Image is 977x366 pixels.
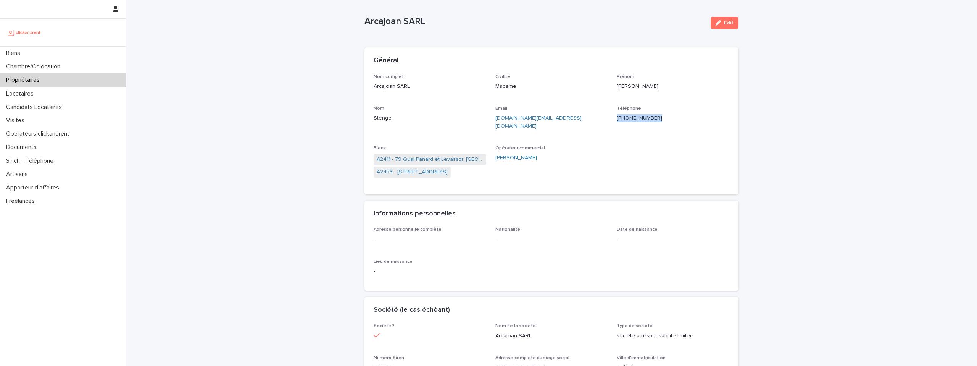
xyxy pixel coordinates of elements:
p: [PERSON_NAME] [617,83,729,91]
p: Locataires [3,90,40,97]
p: Arcajoan SARL [364,16,705,27]
p: Artisans [3,171,34,178]
span: Edit [724,20,734,26]
p: - [374,267,486,275]
span: Prénom [617,74,634,79]
p: Documents [3,144,43,151]
p: Apporteur d'affaires [3,184,65,191]
span: Lieu de naissance [374,259,413,264]
span: Téléphone [617,106,641,111]
h2: Informations personnelles [374,210,456,218]
p: Freelances [3,198,41,205]
p: - [617,236,729,244]
span: Nom [374,106,384,111]
p: Stengel [374,114,486,122]
a: [PERSON_NAME] [495,154,537,162]
span: Civilité [495,74,510,79]
span: Société ? [374,324,395,328]
p: Operateurs clickandrent [3,130,76,138]
p: Biens [3,50,26,57]
span: Nom complet [374,74,404,79]
p: Chambre/Colocation [3,63,66,70]
p: Visites [3,117,31,124]
span: Adresse personnelle complète [374,227,442,232]
p: Madame [495,83,608,91]
span: Opérateur commercial [495,146,545,151]
a: A2473 - [STREET_ADDRESS] [377,168,448,176]
h2: Société (le cas échéant) [374,306,450,314]
span: Numéro Siren [374,356,404,360]
span: Date de naissance [617,227,658,232]
p: Sinch - Téléphone [3,157,60,165]
a: [DOMAIN_NAME][EMAIL_ADDRESS][DOMAIN_NAME] [495,115,582,129]
p: Arcajoan SARL [374,83,486,91]
p: Candidats Locataires [3,104,68,111]
span: Email [495,106,507,111]
img: UCB0brd3T0yccxBKYDjQ [6,25,43,40]
span: Type de société [617,324,653,328]
span: Nom de la société [495,324,536,328]
p: [PHONE_NUMBER] [617,114,729,122]
span: Biens [374,146,386,151]
span: Ville d'immatriculation [617,356,666,360]
h2: Général [374,57,398,65]
p: Propriétaires [3,76,46,84]
p: - [495,236,608,244]
span: Nationalité [495,227,520,232]
p: - [374,236,486,244]
span: Adresse complète du siège social [495,356,569,360]
button: Edit [711,17,738,29]
p: société à responsabilité limitée [617,332,729,340]
p: Arcajoan SARL [495,332,608,340]
a: A2411 - 79 Quai Panard et Levassor, [GEOGRAPHIC_DATA] [377,155,483,164]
